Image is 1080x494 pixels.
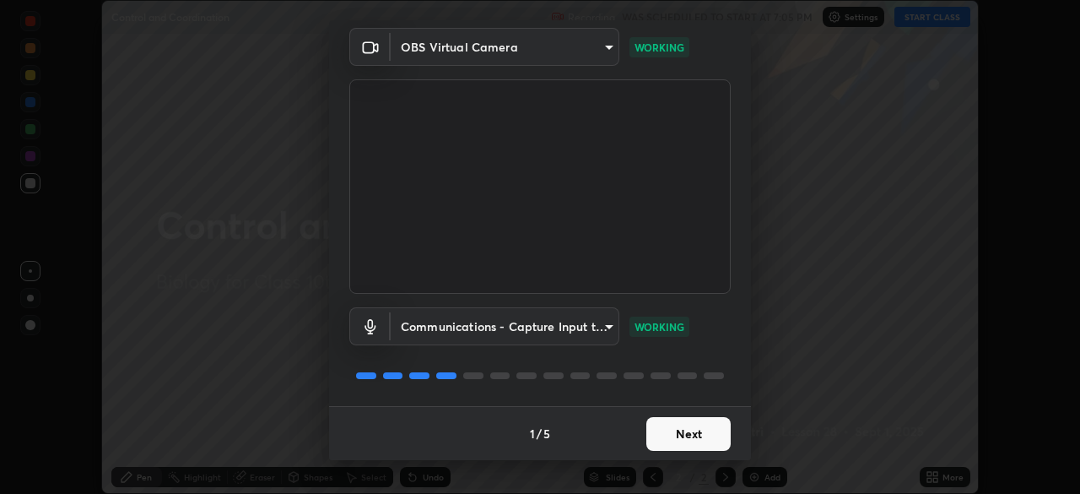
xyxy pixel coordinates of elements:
button: Next [646,417,731,451]
div: OBS Virtual Camera [391,28,619,66]
div: OBS Virtual Camera [391,307,619,345]
h4: 5 [543,425,550,442]
p: WORKING [634,40,684,55]
h4: 1 [530,425,535,442]
p: WORKING [634,319,684,334]
h4: / [537,425,542,442]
